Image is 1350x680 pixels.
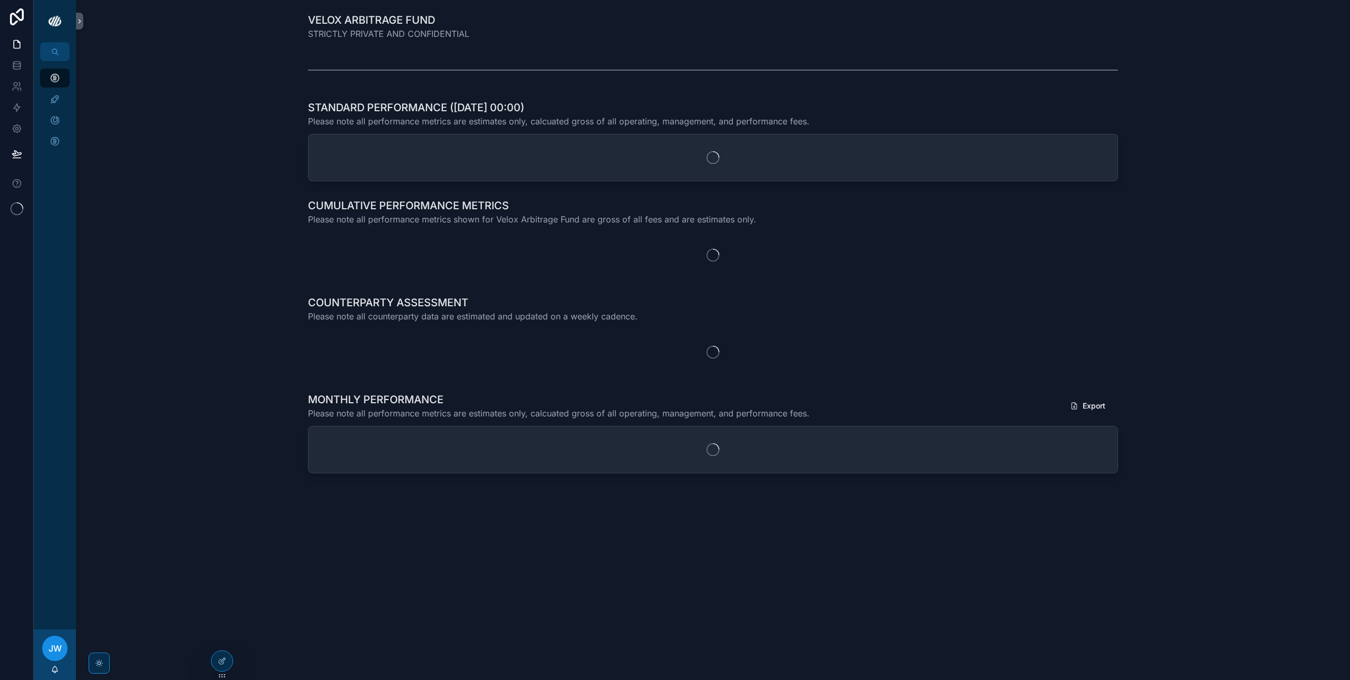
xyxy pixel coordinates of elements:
span: Please note all counterparty data are estimated and updated on a weekly cadence. [308,310,638,323]
h1: COUNTERPARTY ASSESSMENT [308,295,638,310]
img: App logo [46,13,63,30]
h1: CUMULATIVE PERFORMANCE METRICS [308,198,756,213]
span: Please note all performance metrics are estimates only, calcuated gross of all operating, managem... [308,407,809,420]
span: Please note all performance metrics are estimates only, calcuated gross of all operating, managem... [308,115,809,128]
span: Please note all performance metrics shown for Velox Arbitrage Fund are gross of all fees and are ... [308,213,756,226]
span: JW [49,642,62,655]
div: scrollable content [34,61,76,164]
span: STRICTLY PRIVATE AND CONFIDENTIAL [308,27,469,40]
button: Export [1062,396,1114,415]
h1: VELOX ARBITRAGE FUND [308,13,469,27]
h1: MONTHLY PERFORMANCE [308,392,809,407]
h1: STANDARD PERFORMANCE ([DATE] 00:00) [308,100,809,115]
